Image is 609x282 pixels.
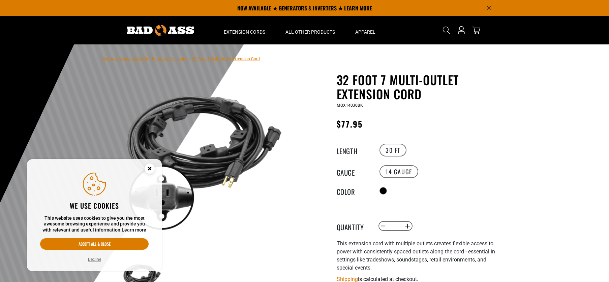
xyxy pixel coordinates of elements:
summary: Extension Cords [214,16,275,44]
span: Extension Cords [224,29,265,35]
summary: Search [441,25,452,36]
a: Learn more [122,227,146,233]
summary: Apparel [345,16,386,44]
span: 32 Foot 7 Multi-Outlet Extension Cord [192,57,260,61]
h2: We use cookies [40,201,149,210]
span: This extension cord with multiple outlets creates flexible access to power with consistently spac... [337,240,495,271]
img: Bad Ass Extension Cords [127,25,194,36]
span: MOX14030BK [337,103,363,108]
summary: All Other Products [275,16,345,44]
h1: 32 Foot 7 Multi-Outlet Extension Cord [337,73,502,101]
legend: Color [337,186,370,195]
legend: Gauge [337,167,370,176]
label: 14 Gauge [379,165,418,178]
label: 30 FT [379,144,406,156]
nav: breadcrumbs [102,55,260,63]
span: › [149,57,151,61]
button: Decline [86,256,103,263]
a: Return to Collection [152,57,188,61]
legend: Length [337,146,370,154]
button: Accept all & close [40,238,149,250]
aside: Cookie Consent [27,159,162,272]
label: Quantity [337,222,370,231]
p: This website uses cookies to give you the most awesome browsing experience and provide you with r... [40,215,149,233]
a: Bad Ass Extension Cords [102,57,148,61]
span: $77.95 [337,118,363,130]
span: All Other Products [285,29,335,35]
span: Apparel [355,29,375,35]
img: black [122,74,285,236]
span: › [189,57,190,61]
